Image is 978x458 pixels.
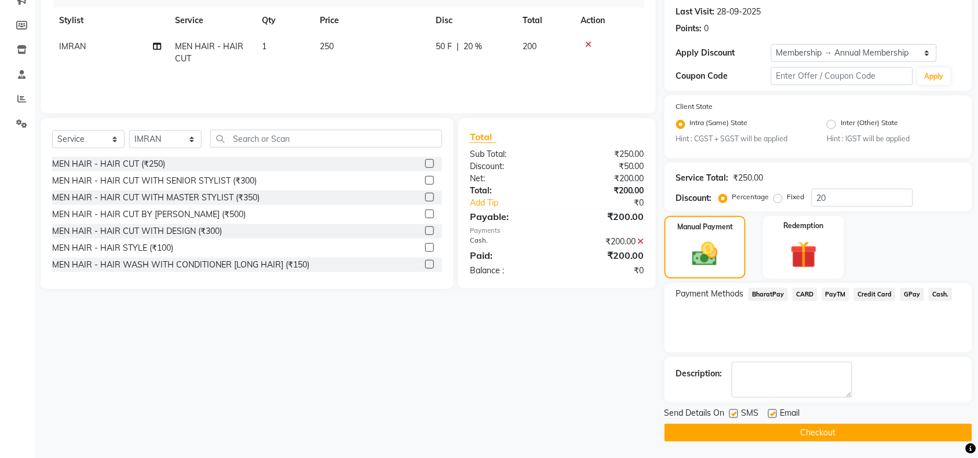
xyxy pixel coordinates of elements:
[255,8,313,34] th: Qty
[732,192,769,202] label: Percentage
[262,41,267,52] span: 1
[436,41,452,53] span: 50 F
[52,225,222,237] div: MEN HAIR - HAIR CUT WITH DESIGN (₹300)
[168,8,255,34] th: Service
[461,148,557,160] div: Sub Total:
[676,368,722,380] div: Description:
[676,47,771,59] div: Apply Discount
[52,8,168,34] th: Stylist
[557,173,653,185] div: ₹200.00
[557,265,653,277] div: ₹0
[313,8,429,34] th: Price
[429,8,516,34] th: Disc
[793,288,818,301] span: CARD
[841,118,898,131] label: Inter (Other) State
[52,175,257,187] div: MEN HAIR - HAIR CUT WITH SENIOR STYLIST (₹300)
[52,242,173,254] div: MEN HAIR - HAIR STYLE (₹100)
[461,160,557,173] div: Discount:
[827,134,960,144] small: Hint : IGST will be applied
[557,248,653,262] div: ₹200.00
[320,41,334,52] span: 250
[684,239,726,269] img: _cash.svg
[461,197,573,209] a: Add Tip
[784,221,824,231] label: Redemption
[900,288,924,301] span: GPay
[676,23,702,35] div: Points:
[733,172,764,184] div: ₹250.00
[470,131,497,143] span: Total
[787,192,805,202] label: Fixed
[665,424,972,442] button: Checkout
[676,288,744,300] span: Payment Methods
[573,197,653,209] div: ₹0
[175,41,243,64] span: MEN HAIR - HAIR CUT
[59,41,86,52] span: IMRAN
[52,192,260,204] div: MEN HAIR - HAIR CUT WITH MASTER STYLIST (₹350)
[574,8,644,34] th: Action
[676,6,715,18] div: Last Visit:
[676,70,771,82] div: Coupon Code
[557,160,653,173] div: ₹50.00
[676,192,712,204] div: Discount:
[705,23,709,35] div: 0
[464,41,482,53] span: 20 %
[782,238,826,271] img: _gift.svg
[461,173,557,185] div: Net:
[461,185,557,197] div: Total:
[677,222,733,232] label: Manual Payment
[918,68,951,85] button: Apply
[461,236,557,248] div: Cash.
[771,67,913,85] input: Enter Offer / Coupon Code
[523,41,537,52] span: 200
[557,148,653,160] div: ₹250.00
[457,41,459,53] span: |
[690,118,748,131] label: Intra (Same) State
[461,265,557,277] div: Balance :
[557,236,653,248] div: ₹200.00
[676,101,713,112] label: Client State
[210,130,442,148] input: Search or Scan
[461,210,557,223] div: Payable:
[665,407,725,422] span: Send Details On
[557,210,653,223] div: ₹200.00
[676,172,729,184] div: Service Total:
[929,288,953,301] span: Cash.
[557,185,653,197] div: ₹200.00
[822,288,850,301] span: PayTM
[676,134,809,144] small: Hint : CGST + SGST will be applied
[52,158,165,170] div: MEN HAIR - HAIR CUT (₹250)
[516,8,574,34] th: Total
[854,288,896,301] span: Credit Card
[717,6,761,18] div: 28-09-2025
[52,259,309,271] div: MEN HAIR - HAIR WASH WITH CONDITIONER [LONG HAIR] (₹150)
[780,407,800,422] span: Email
[461,248,557,262] div: Paid:
[742,407,759,422] span: SMS
[470,226,644,236] div: Payments
[52,208,246,221] div: MEN HAIR - HAIR CUT BY [PERSON_NAME] (₹500)
[749,288,788,301] span: BharatPay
